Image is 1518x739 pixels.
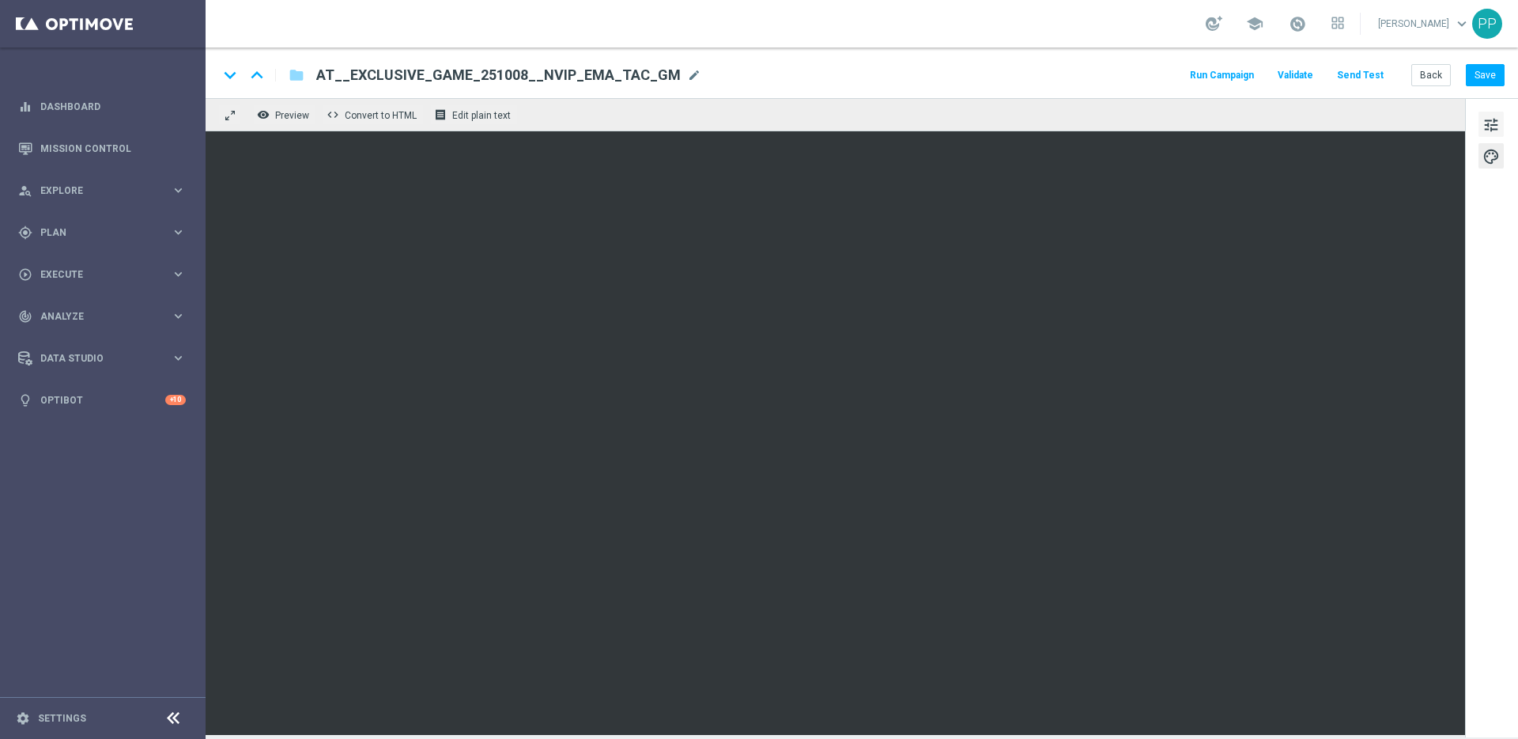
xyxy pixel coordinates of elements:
div: Mission Control [18,127,186,169]
span: palette [1482,146,1500,167]
button: Mission Control [17,142,187,155]
button: gps_fixed Plan keyboard_arrow_right [17,226,187,239]
span: Explore [40,186,171,195]
button: Run Campaign [1188,65,1256,86]
div: Plan [18,225,171,240]
button: lightbulb Optibot +10 [17,394,187,407]
a: Optibot [40,379,165,421]
span: Data Studio [40,354,171,363]
i: keyboard_arrow_up [245,63,269,87]
i: keyboard_arrow_right [171,309,186,324]
div: Dashboard [18,85,186,127]
span: Convert to HTML [345,110,417,121]
i: receipt [434,108,447,121]
i: person_search [18,184,32,198]
i: remove_red_eye [257,108,270,121]
i: keyboard_arrow_right [171,225,186,240]
button: Save [1466,64,1505,86]
i: lightbulb [18,393,32,407]
button: folder [287,63,306,88]
i: gps_fixed [18,225,32,240]
button: receipt Edit plain text [430,104,518,125]
div: Data Studio [18,351,171,366]
i: folder [289,66,304,85]
a: Dashboard [40,85,186,127]
button: palette [1478,143,1504,169]
button: Back [1411,64,1451,86]
button: Validate [1275,65,1316,86]
span: AT__EXCLUSIVE_GAME_251008__NVIP_EMA_TAC_GM [316,66,681,85]
i: keyboard_arrow_right [171,183,186,198]
span: Preview [275,110,309,121]
i: keyboard_arrow_right [171,267,186,282]
span: Validate [1278,70,1313,81]
button: code Convert to HTML [323,104,424,125]
button: track_changes Analyze keyboard_arrow_right [17,310,187,323]
span: Plan [40,228,171,237]
i: play_circle_outline [18,267,32,282]
button: person_search Explore keyboard_arrow_right [17,184,187,197]
div: Optibot [18,379,186,421]
span: Analyze [40,312,171,321]
span: tune [1482,115,1500,135]
div: Execute [18,267,171,282]
i: track_changes [18,309,32,324]
a: Mission Control [40,127,186,169]
i: keyboard_arrow_right [171,351,186,366]
a: [PERSON_NAME]keyboard_arrow_down [1376,12,1472,36]
div: Analyze [18,309,171,324]
button: play_circle_outline Execute keyboard_arrow_right [17,268,187,281]
span: Edit plain text [452,110,511,121]
button: tune [1478,112,1504,137]
span: code [327,108,339,121]
button: Data Studio keyboard_arrow_right [17,352,187,365]
span: mode_edit [687,68,701,82]
div: +10 [165,395,186,405]
button: equalizer Dashboard [17,100,187,113]
button: remove_red_eye Preview [253,104,316,125]
i: settings [16,711,30,726]
div: PP [1472,9,1502,39]
span: Execute [40,270,171,279]
div: Explore [18,184,171,198]
button: Send Test [1335,65,1386,86]
span: school [1246,15,1263,32]
a: Settings [38,714,86,723]
i: equalizer [18,100,32,114]
i: keyboard_arrow_down [218,63,242,87]
span: keyboard_arrow_down [1453,15,1471,32]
